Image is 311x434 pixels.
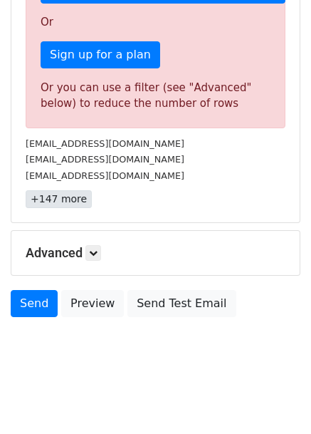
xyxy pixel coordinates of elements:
[41,15,270,30] p: Or
[41,80,270,112] div: Or you can use a filter (see "Advanced" below) to reduce the number of rows
[26,138,184,149] small: [EMAIL_ADDRESS][DOMAIN_NAME]
[26,170,184,181] small: [EMAIL_ADDRESS][DOMAIN_NAME]
[61,290,124,317] a: Preview
[26,154,184,165] small: [EMAIL_ADDRESS][DOMAIN_NAME]
[11,290,58,317] a: Send
[26,245,285,261] h5: Advanced
[127,290,236,317] a: Send Test Email
[240,366,311,434] iframe: Chat Widget
[41,41,160,68] a: Sign up for a plan
[26,190,92,208] a: +147 more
